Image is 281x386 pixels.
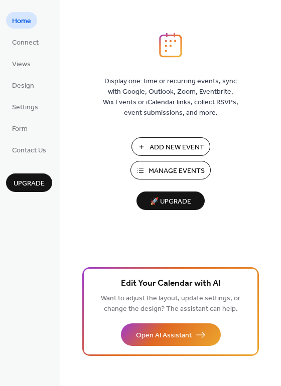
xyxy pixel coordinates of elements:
[131,137,210,156] button: Add New Event
[6,12,37,29] a: Home
[159,33,182,58] img: logo_icon.svg
[12,81,34,91] span: Design
[14,178,45,189] span: Upgrade
[6,55,37,72] a: Views
[6,120,34,136] a: Form
[103,76,238,118] span: Display one-time or recurring events, sync with Google, Outlook, Zoom, Eventbrite, Wix Events or ...
[6,98,44,115] a: Settings
[6,34,45,50] a: Connect
[121,277,221,291] span: Edit Your Calendar with AI
[143,195,199,209] span: 🚀 Upgrade
[6,77,40,93] a: Design
[12,16,31,27] span: Home
[136,191,205,210] button: 🚀 Upgrade
[12,38,39,48] span: Connect
[136,330,192,341] span: Open AI Assistant
[12,59,31,70] span: Views
[12,102,38,113] span: Settings
[6,141,52,158] a: Contact Us
[149,166,205,176] span: Manage Events
[121,323,221,346] button: Open AI Assistant
[101,292,240,316] span: Want to adjust the layout, update settings, or change the design? The assistant can help.
[130,161,211,179] button: Manage Events
[12,145,46,156] span: Contact Us
[150,142,204,153] span: Add New Event
[12,124,28,134] span: Form
[6,173,52,192] button: Upgrade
